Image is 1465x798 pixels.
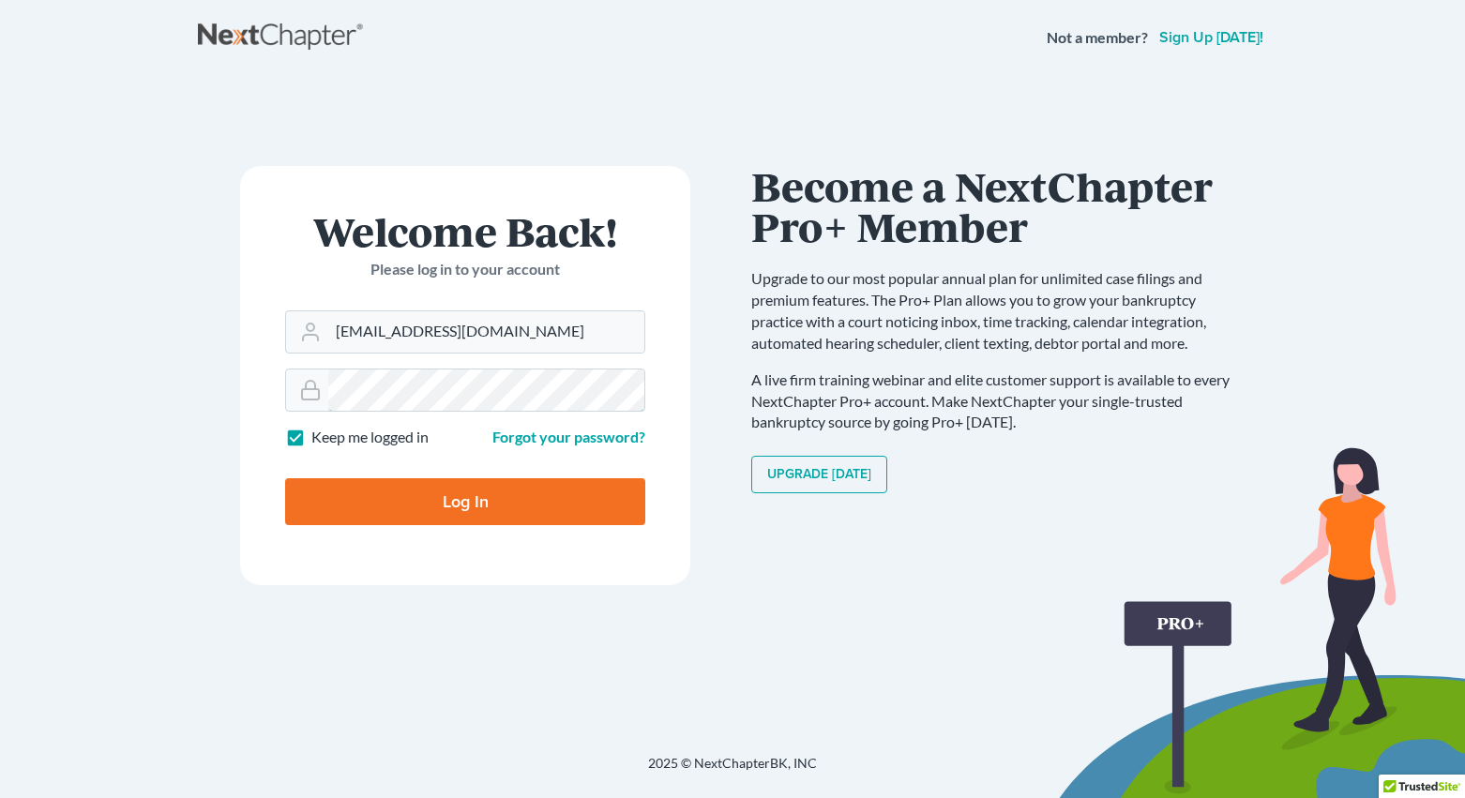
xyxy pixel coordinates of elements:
[751,166,1248,246] h1: Become a NextChapter Pro+ Member
[198,754,1267,788] div: 2025 © NextChapterBK, INC
[751,369,1248,434] p: A live firm training webinar and elite customer support is available to every NextChapter Pro+ ac...
[285,211,645,251] h1: Welcome Back!
[328,311,644,353] input: Email Address
[751,268,1248,354] p: Upgrade to our most popular annual plan for unlimited case filings and premium features. The Pro+...
[311,427,429,448] label: Keep me logged in
[1155,30,1267,45] a: Sign up [DATE]!
[492,428,645,445] a: Forgot your password?
[1047,27,1148,49] strong: Not a member?
[751,456,887,493] a: Upgrade [DATE]
[285,478,645,525] input: Log In
[285,259,645,280] p: Please log in to your account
